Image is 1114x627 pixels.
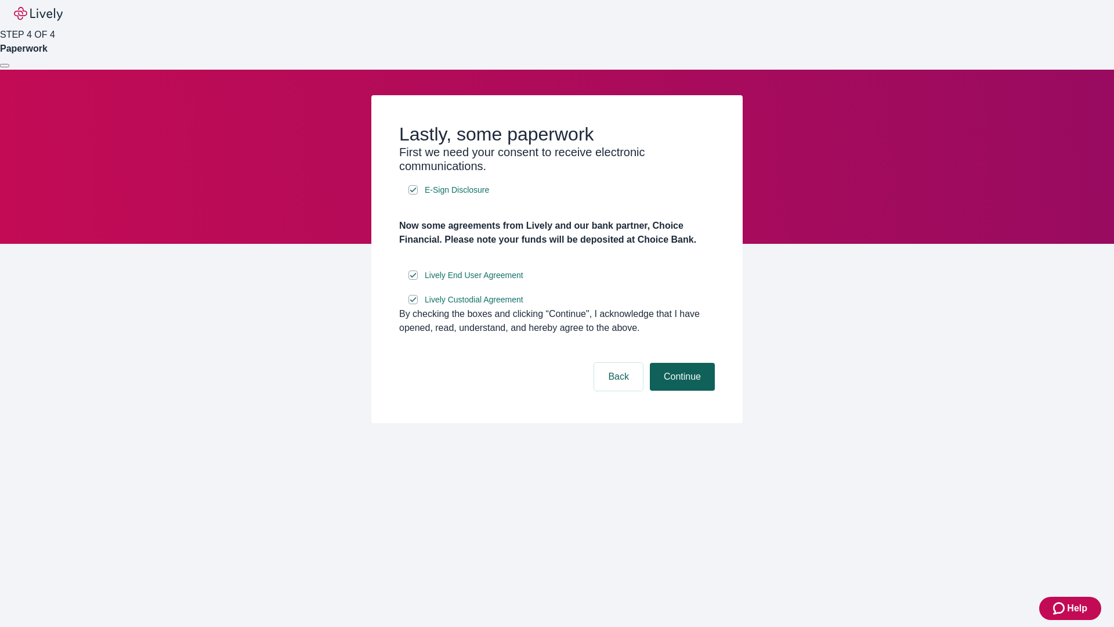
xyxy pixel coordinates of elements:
img: Lively [14,7,63,21]
h2: Lastly, some paperwork [399,123,715,145]
a: e-sign disclosure document [422,293,526,307]
a: e-sign disclosure document [422,183,491,197]
button: Back [594,363,643,391]
h3: First we need your consent to receive electronic communications. [399,145,715,173]
span: Help [1067,601,1087,615]
span: E-Sign Disclosure [425,184,489,196]
button: Zendesk support iconHelp [1039,597,1101,620]
h4: Now some agreements from Lively and our bank partner, Choice Financial. Please note your funds wi... [399,219,715,247]
span: Lively End User Agreement [425,269,523,282]
a: e-sign disclosure document [422,268,526,283]
span: Lively Custodial Agreement [425,294,523,306]
button: Continue [650,363,715,391]
svg: Zendesk support icon [1053,601,1067,615]
div: By checking the boxes and clicking “Continue", I acknowledge that I have opened, read, understand... [399,307,715,335]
